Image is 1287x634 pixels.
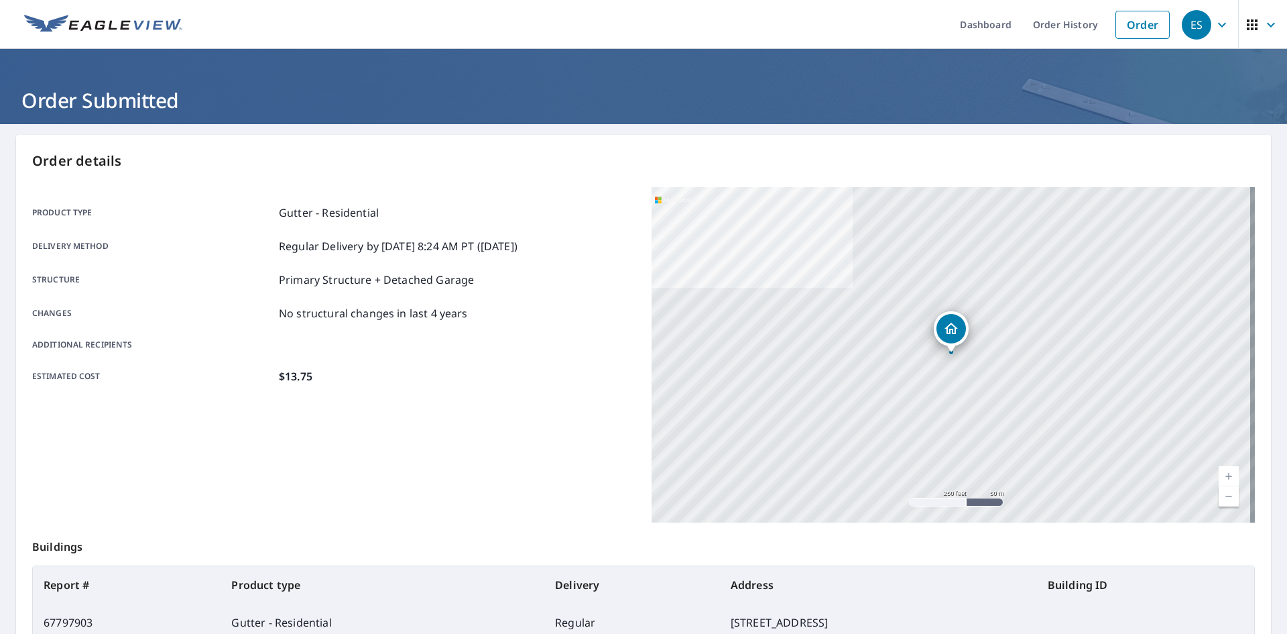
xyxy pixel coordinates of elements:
[16,87,1271,114] h1: Order Submitted
[279,205,379,221] p: Gutter - Residential
[279,272,474,288] p: Primary Structure + Detached Garage
[32,272,273,288] p: Structure
[33,566,221,604] th: Report #
[1219,486,1239,507] a: Current Level 17, Zoom Out
[279,238,517,254] p: Regular Delivery by [DATE] 8:24 AM PT ([DATE])
[32,238,273,254] p: Delivery method
[24,15,182,35] img: EV Logo
[32,339,273,351] p: Additional recipients
[934,311,969,353] div: Dropped pin, building 1, Residential property, 19723 E 49th Ave Denver, CO 80249
[1037,566,1254,604] th: Building ID
[1115,11,1170,39] a: Order
[32,151,1255,171] p: Order details
[32,523,1255,566] p: Buildings
[720,566,1037,604] th: Address
[32,205,273,221] p: Product type
[544,566,720,604] th: Delivery
[32,368,273,384] p: Estimated cost
[32,305,273,321] p: Changes
[1219,466,1239,486] a: Current Level 17, Zoom In
[221,566,544,604] th: Product type
[279,368,312,384] p: $13.75
[279,305,468,321] p: No structural changes in last 4 years
[1182,10,1211,40] div: ES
